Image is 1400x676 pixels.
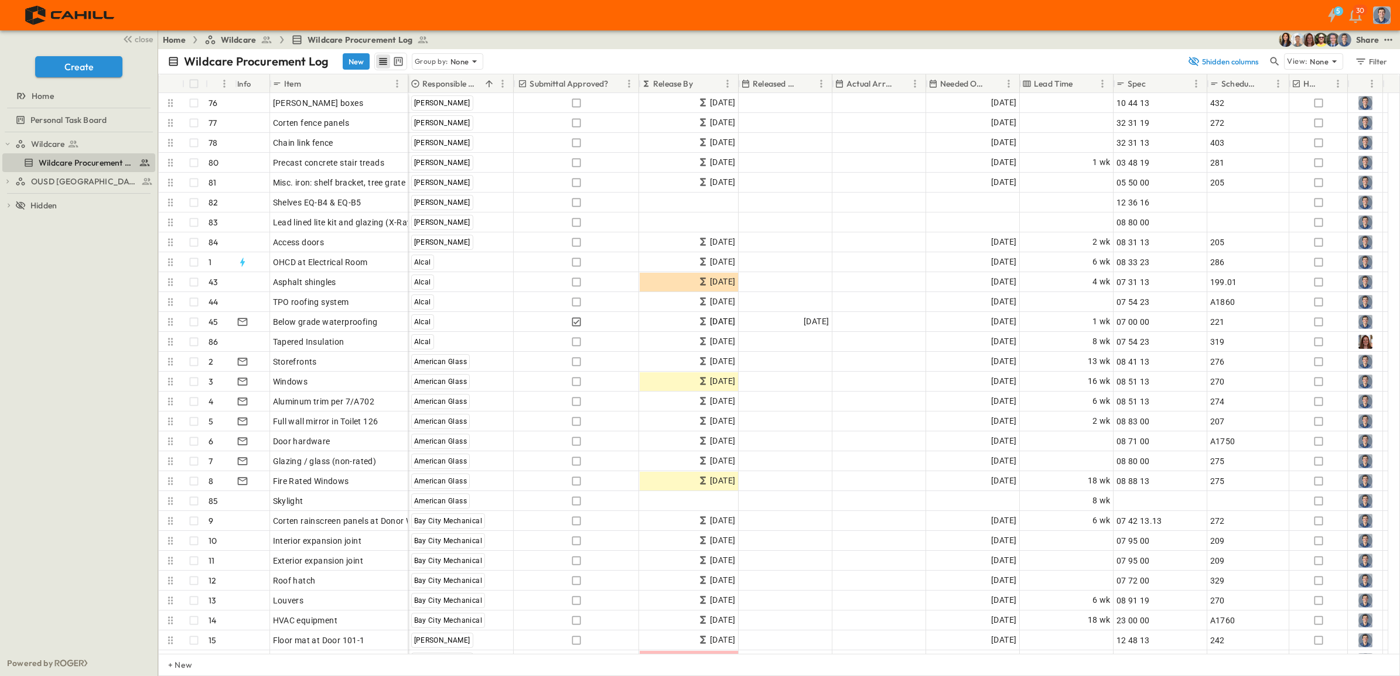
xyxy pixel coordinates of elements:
[273,177,406,188] span: Misc. iron: shelf bracket, tree grate
[1210,296,1235,308] span: A1860
[209,455,213,467] p: 7
[1358,534,1372,548] img: Profile Picture
[1092,275,1111,289] span: 4 wk
[1358,235,1372,249] img: Profile Picture
[1092,514,1111,527] span: 6 wk
[1210,256,1225,268] span: 286
[414,457,467,465] span: American Glass
[1116,555,1150,567] span: 07 95 00
[1210,356,1225,368] span: 276
[991,315,1016,328] span: [DATE]
[1210,316,1225,328] span: 221
[422,78,480,90] p: Responsible Contractor
[1271,77,1285,91] button: Menu
[1358,375,1372,389] img: Profile Picture
[1116,455,1150,467] span: 08 80 00
[991,375,1016,388] span: [DATE]
[414,139,470,147] span: [PERSON_NAME]
[1088,474,1111,488] span: 18 wk
[273,416,378,427] span: Full wall mirror in Toilet 126
[710,574,735,587] span: [DATE]
[1210,177,1225,188] span: 205
[1116,177,1150,188] span: 05 50 00
[209,197,218,208] p: 82
[414,477,467,485] span: American Glass
[414,378,467,386] span: American Glass
[895,77,908,90] button: Sort
[1210,575,1225,586] span: 329
[1128,78,1146,90] p: Spec
[710,96,735,109] span: [DATE]
[273,555,364,567] span: Exterior expansion joint
[273,535,362,547] span: Interior expansion joint
[31,176,138,187] span: OUSD [GEOGRAPHIC_DATA]
[273,117,350,129] span: Corten fence panels
[1092,156,1111,169] span: 1 wk
[273,157,385,169] span: Precast concrete stair treads
[273,455,377,467] span: Glazing / glass (non-rated)
[273,396,375,407] span: Aluminum trim per 7/A702
[1358,315,1372,329] img: Profile Picture
[273,515,422,527] span: Corten rainscreen panels at Donor Wall
[237,67,251,100] div: Info
[1303,78,1319,90] p: Hot?
[209,296,218,308] p: 44
[1350,53,1391,70] button: Filter
[414,179,470,187] span: [PERSON_NAME]
[1116,535,1150,547] span: 07 95 00
[1348,74,1383,93] div: Owner
[1116,435,1150,447] span: 08 71 00
[209,515,213,527] p: 9
[1358,414,1372,428] img: Profile Picture
[1210,515,1225,527] span: 272
[273,197,361,208] span: Shelves EQ-B4 & EQ-B5
[710,136,735,149] span: [DATE]
[991,534,1016,547] span: [DATE]
[1092,235,1111,249] span: 2 wk
[710,176,735,189] span: [DATE]
[235,74,270,93] div: Info
[710,534,735,547] span: [DATE]
[1365,77,1379,91] button: Menu
[414,417,467,425] span: American Glass
[1358,554,1372,568] img: Profile Picture
[991,176,1016,189] span: [DATE]
[414,119,470,127] span: [PERSON_NAME]
[1210,336,1225,348] span: 319
[30,114,107,126] span: Personal Task Board
[1320,5,1344,26] button: 5
[1116,416,1150,427] span: 08 83 00
[31,138,64,150] span: Wildcare
[1358,474,1372,488] img: Profile Picture
[753,78,799,90] p: Released Date
[1116,197,1150,208] span: 12 36 16
[1181,53,1265,70] button: 5hidden columns
[1116,236,1150,248] span: 08 31 13
[1358,514,1372,528] img: Profile Picture
[414,198,470,207] span: [PERSON_NAME]
[273,336,344,348] span: Tapered Insulation
[991,593,1016,607] span: [DATE]
[991,275,1016,289] span: [DATE]
[273,256,368,268] span: OHCD at Electrical Room
[209,535,217,547] p: 10
[209,376,213,387] p: 3
[1116,475,1150,487] span: 08 88 13
[1116,515,1162,527] span: 07 42 13.13
[1092,394,1111,408] span: 6 wk
[273,137,333,149] span: Chain link fence
[710,394,735,408] span: [DATE]
[1116,217,1150,228] span: 08 80 00
[991,156,1016,169] span: [DATE]
[989,77,1002,90] button: Sort
[2,172,155,191] div: OUSD [GEOGRAPHIC_DATA]test
[1290,33,1305,47] img: Hunter Mahan (hmahan@cahill-sf.com)
[710,474,735,488] span: [DATE]
[801,77,814,90] button: Sort
[991,454,1016,468] span: [DATE]
[1354,55,1388,68] div: Filter
[2,155,153,171] a: Wildcare Procurement Log
[414,238,470,246] span: [PERSON_NAME]
[1116,137,1150,149] span: 32 31 13
[14,3,127,28] img: 4f72bfc4efa7236828875bac24094a5ddb05241e32d018417354e964050affa1.png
